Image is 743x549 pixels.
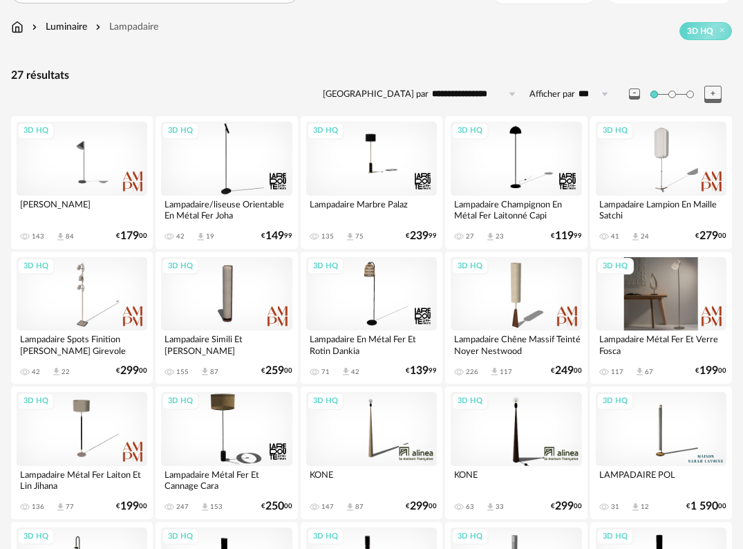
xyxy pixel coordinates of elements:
[466,232,474,241] div: 27
[596,331,726,358] div: Lampadaire Métal Fer Et Verre Fosca
[161,331,292,358] div: Lampadaire Simili Et [PERSON_NAME]
[596,466,726,494] div: LAMPADAIRE POL
[321,232,334,241] div: 135
[451,258,489,275] div: 3D HQ
[500,368,512,376] div: 117
[307,528,344,546] div: 3D HQ
[196,232,206,242] span: Download icon
[156,387,297,519] a: 3D HQ Lampadaire Métal Fer Et Cannage Cara 247 Download icon 153 €25000
[11,68,732,83] div: 27 résultats
[301,252,442,384] a: 3D HQ Lampadaire En Métal Fer Et Rotin Dankia 71 Download icon 42 €13999
[323,89,429,100] label: [GEOGRAPHIC_DATA] par
[11,252,153,384] a: 3D HQ Lampadaire Spots Finition [PERSON_NAME] Girevole 42 Download icon 22 €29900
[551,366,582,375] div: € 00
[162,393,199,410] div: 3D HQ
[301,116,442,249] a: 3D HQ Lampadaire Marbre Palaz 135 Download icon 75 €23999
[321,503,334,511] div: 147
[176,368,189,376] div: 155
[485,232,496,242] span: Download icon
[306,466,437,494] div: KONE
[611,368,623,376] div: 117
[55,502,66,512] span: Download icon
[261,232,292,241] div: € 99
[445,116,587,249] a: 3D HQ Lampadaire Champignon En Métal Fer Laitonné Capi 27 Download icon 23 €11999
[590,387,732,519] a: 3D HQ LAMPADAIRE POL 31 Download icon 12 €1 59000
[51,366,62,377] span: Download icon
[66,503,74,511] div: 77
[345,232,355,242] span: Download icon
[301,387,442,519] a: 3D HQ KONE 147 Download icon 87 €29900
[17,122,55,140] div: 3D HQ
[596,122,634,140] div: 3D HQ
[162,528,199,546] div: 3D HQ
[176,503,189,511] div: 247
[690,502,718,511] span: 1 590
[596,258,634,275] div: 3D HQ
[116,502,147,511] div: € 00
[641,503,649,511] div: 12
[551,232,582,241] div: € 99
[695,232,726,241] div: € 00
[261,366,292,375] div: € 00
[17,331,147,358] div: Lampadaire Spots Finition [PERSON_NAME] Girevole
[162,122,199,140] div: 3D HQ
[451,122,489,140] div: 3D HQ
[261,502,292,511] div: € 00
[210,503,223,511] div: 153
[11,387,153,519] a: 3D HQ Lampadaire Métal Fer Laiton Et Lin Jihana 136 Download icon 77 €19900
[355,503,364,511] div: 87
[406,502,437,511] div: € 00
[451,528,489,546] div: 3D HQ
[355,232,364,241] div: 75
[596,393,634,410] div: 3D HQ
[695,366,726,375] div: € 00
[590,116,732,249] a: 3D HQ Lampadaire Lampion En Maille Satchi 41 Download icon 24 €27900
[17,258,55,275] div: 3D HQ
[265,232,284,241] span: 149
[645,368,653,376] div: 67
[265,366,284,375] span: 259
[307,393,344,410] div: 3D HQ
[406,366,437,375] div: € 99
[32,368,40,376] div: 42
[686,502,726,511] div: € 00
[120,232,139,241] span: 179
[555,232,574,241] span: 119
[162,258,199,275] div: 3D HQ
[176,232,185,241] div: 42
[496,232,504,241] div: 23
[29,20,40,34] img: svg+xml;base64,PHN2ZyB3aWR0aD0iMTYiIGhlaWdodD0iMTYiIHZpZXdCb3g9IjAgMCAxNiAxNiIgZmlsbD0ibm9uZSIgeG...
[29,20,87,34] div: Luminaire
[11,116,153,249] a: 3D HQ [PERSON_NAME] 143 Download icon 84 €17900
[210,368,218,376] div: 87
[321,368,330,376] div: 71
[641,232,649,241] div: 24
[161,466,292,494] div: Lampadaire Métal Fer Et Cannage Cara
[410,366,429,375] span: 139
[630,502,641,512] span: Download icon
[451,393,489,410] div: 3D HQ
[529,89,575,100] label: Afficher par
[11,20,23,34] img: svg+xml;base64,PHN2ZyB3aWR0aD0iMTYiIGhlaWdodD0iMTciIHZpZXdCb3g9IjAgMCAxNiAxNyIgZmlsbD0ibm9uZSIgeG...
[611,232,619,241] div: 41
[611,503,619,511] div: 31
[590,252,732,384] a: 3D HQ Lampadaire Métal Fer Et Verre Fosca 117 Download icon 67 €19900
[687,26,713,37] span: 3D HQ
[120,366,139,375] span: 299
[406,232,437,241] div: € 99
[66,232,74,241] div: 84
[485,502,496,512] span: Download icon
[596,196,726,223] div: Lampadaire Lampion En Maille Satchi
[32,503,44,511] div: 136
[555,366,574,375] span: 249
[120,502,139,511] span: 199
[307,122,344,140] div: 3D HQ
[466,368,478,376] div: 226
[410,502,429,511] span: 299
[634,366,645,377] span: Download icon
[55,232,66,242] span: Download icon
[17,393,55,410] div: 3D HQ
[32,232,44,241] div: 143
[306,196,437,223] div: Lampadaire Marbre Palaz
[596,528,634,546] div: 3D HQ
